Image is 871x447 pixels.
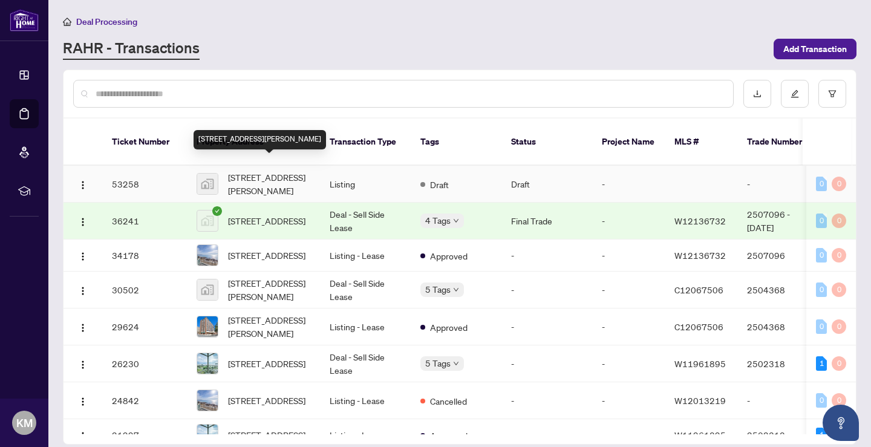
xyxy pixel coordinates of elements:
[674,358,726,369] span: W11961895
[73,246,93,265] button: Logo
[228,249,305,262] span: [STREET_ADDRESS]
[501,345,592,382] td: -
[783,39,847,59] span: Add Transaction
[212,206,222,216] span: check-circle
[737,382,822,419] td: -
[737,345,822,382] td: 2502318
[832,356,846,371] div: 0
[228,171,310,197] span: [STREET_ADDRESS][PERSON_NAME]
[832,248,846,263] div: 0
[76,16,137,27] span: Deal Processing
[425,282,451,296] span: 5 Tags
[78,286,88,296] img: Logo
[501,272,592,308] td: -
[816,282,827,297] div: 0
[592,203,665,240] td: -
[592,240,665,272] td: -
[753,90,762,98] span: download
[832,282,846,297] div: 0
[73,425,93,445] button: Logo
[791,90,799,98] span: edit
[320,382,411,419] td: Listing - Lease
[592,272,665,308] td: -
[737,272,822,308] td: 2504368
[78,323,88,333] img: Logo
[425,356,451,370] span: 5 Tags
[73,174,93,194] button: Logo
[320,272,411,308] td: Deal - Sell Side Lease
[816,248,827,263] div: 0
[73,211,93,230] button: Logo
[194,130,326,149] div: [STREET_ADDRESS][PERSON_NAME]
[453,287,459,293] span: down
[102,382,187,419] td: 24842
[102,203,187,240] td: 36241
[774,39,856,59] button: Add Transaction
[430,178,449,191] span: Draft
[453,218,459,224] span: down
[592,345,665,382] td: -
[102,308,187,345] td: 29624
[320,345,411,382] td: Deal - Sell Side Lease
[828,90,837,98] span: filter
[832,177,846,191] div: 0
[737,166,822,203] td: -
[228,357,305,370] span: [STREET_ADDRESS]
[63,18,71,26] span: home
[197,245,218,266] img: thumbnail-img
[228,428,305,442] span: [STREET_ADDRESS]
[102,272,187,308] td: 30502
[674,429,726,440] span: W11961895
[737,308,822,345] td: 2504368
[501,203,592,240] td: Final Trade
[674,250,726,261] span: W12136732
[320,203,411,240] td: Deal - Sell Side Lease
[197,316,218,337] img: thumbnail-img
[228,214,305,227] span: [STREET_ADDRESS]
[816,177,827,191] div: 0
[320,166,411,203] td: Listing
[228,394,305,407] span: [STREET_ADDRESS]
[737,240,822,272] td: 2507096
[197,390,218,411] img: thumbnail-img
[592,119,665,166] th: Project Name
[228,276,310,303] span: [STREET_ADDRESS][PERSON_NAME]
[78,180,88,190] img: Logo
[674,215,726,226] span: W12136732
[818,80,846,108] button: filter
[102,119,187,166] th: Ticket Number
[228,313,310,340] span: [STREET_ADDRESS][PERSON_NAME]
[592,308,665,345] td: -
[102,345,187,382] td: 26230
[832,214,846,228] div: 0
[73,391,93,410] button: Logo
[197,210,218,231] img: thumbnail-img
[430,394,467,408] span: Cancelled
[197,353,218,374] img: thumbnail-img
[592,166,665,203] td: -
[78,252,88,261] img: Logo
[816,428,827,442] div: 1
[320,240,411,272] td: Listing - Lease
[430,249,468,263] span: Approved
[197,279,218,300] img: thumbnail-img
[102,166,187,203] td: 53258
[320,308,411,345] td: Listing - Lease
[501,166,592,203] td: Draft
[73,280,93,299] button: Logo
[781,80,809,108] button: edit
[78,360,88,370] img: Logo
[743,80,771,108] button: download
[737,203,822,240] td: 2507096 - [DATE]
[411,119,501,166] th: Tags
[501,240,592,272] td: -
[832,319,846,334] div: 0
[430,321,468,334] span: Approved
[501,119,592,166] th: Status
[501,382,592,419] td: -
[197,425,218,445] img: thumbnail-img
[453,361,459,367] span: down
[737,119,822,166] th: Trade Number
[674,284,723,295] span: C12067506
[16,414,33,431] span: KM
